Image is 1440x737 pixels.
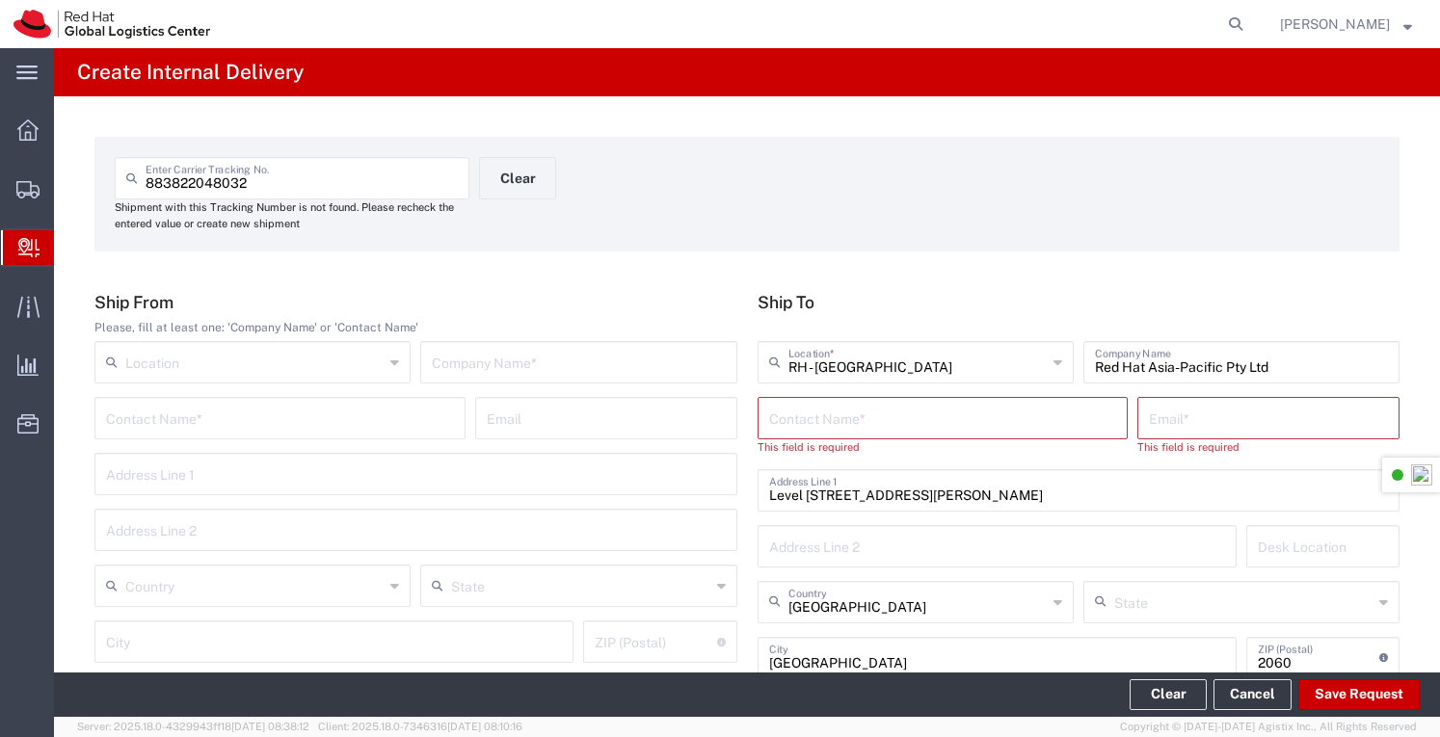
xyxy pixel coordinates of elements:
div: Shipment with this Tracking Number is not found. Please recheck the entered value or create new s... [115,199,469,231]
button: [PERSON_NAME] [1279,13,1413,36]
a: Cancel [1213,679,1292,710]
div: This field is required [758,439,1129,456]
button: Save Request [1298,679,1420,710]
div: Please, fill at least one: 'Company Name' or 'Contact Name' [94,319,737,336]
h5: Ship From [94,292,737,312]
img: logo [13,10,210,39]
button: Clear [1130,679,1207,710]
h4: Create Internal Delivery [77,48,304,96]
span: [DATE] 08:10:16 [447,721,522,732]
span: [DATE] 08:38:12 [231,721,309,732]
span: Server: 2025.18.0-4329943ff18 [77,721,309,732]
div: This field is required [1137,439,1400,456]
button: Clear [479,157,556,199]
span: Copyright © [DATE]-[DATE] Agistix Inc., All Rights Reserved [1120,719,1417,735]
h5: Ship To [758,292,1400,312]
span: Anissa Arthur [1280,13,1390,35]
span: Client: 2025.18.0-7346316 [318,721,522,732]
